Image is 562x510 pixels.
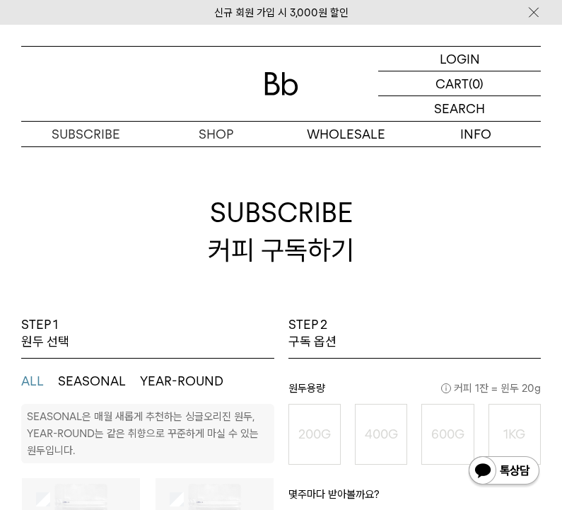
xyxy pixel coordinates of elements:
button: 400G [355,404,407,465]
a: SHOP [151,122,281,146]
button: 200G [288,404,341,465]
p: INFO [411,122,541,146]
o: 600G [431,427,464,441]
p: LOGIN [440,47,480,71]
h2: SUBSCRIBE 커피 구독하기 [21,146,541,316]
p: 몇주마다 받아볼까요? [288,486,541,510]
button: SEASONAL [58,373,126,390]
a: CART (0) [378,71,541,96]
a: 신규 회원 가입 시 3,000원 할인 [214,6,349,19]
o: 1KG [503,427,525,441]
a: SUBSCRIBE [21,122,151,146]
p: (0) [469,71,484,95]
p: SEARCH [434,96,485,121]
p: WHOLESALE [281,122,411,146]
o: 400G [365,427,398,441]
button: 1KG [488,404,541,465]
a: LOGIN [378,47,541,71]
span: 커피 1잔 = 윈두 20g [441,380,541,397]
button: YEAR-ROUND [140,373,223,390]
p: CART [435,71,469,95]
button: 600G [421,404,474,465]
p: 원두용량 [288,380,541,404]
button: ALL [21,373,44,390]
p: STEP 1 원두 선택 [21,316,69,351]
p: STEP 2 구독 옵션 [288,316,336,351]
img: 로고 [264,72,298,95]
o: 200G [298,427,331,441]
img: 카카오톡 채널 1:1 채팅 버튼 [467,455,541,489]
p: SEASONAL은 매월 새롭게 추천하는 싱글오리진 원두, YEAR-ROUND는 같은 취향으로 꾸준하게 마실 수 있는 원두입니다. [27,410,259,457]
